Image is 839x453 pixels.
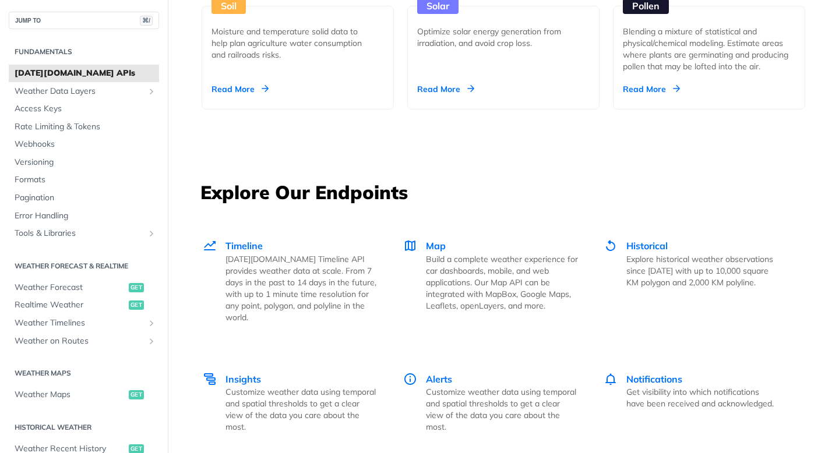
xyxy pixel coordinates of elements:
h2: Fundamentals [9,47,159,57]
div: Read More [417,83,474,95]
p: Explore historical weather observations since [DATE] with up to 10,000 square KM polygon and 2,00... [626,253,778,288]
span: [DATE][DOMAIN_NAME] APIs [15,68,156,79]
a: [DATE][DOMAIN_NAME] APIs [9,65,159,82]
span: Realtime Weather [15,299,126,311]
div: Read More [211,83,269,95]
span: Tools & Libraries [15,228,144,239]
p: [DATE][DOMAIN_NAME] Timeline API provides weather data at scale. From 7 days in the past to 14 da... [225,253,378,323]
span: Notifications [626,373,682,385]
span: Pagination [15,192,156,204]
a: Rate Limiting & Tokens [9,118,159,136]
img: Notifications [604,372,618,386]
button: Show subpages for Tools & Libraries [147,229,156,238]
span: get [129,390,144,399]
h2: Weather Maps [9,368,159,378]
a: Weather on RoutesShow subpages for Weather on Routes [9,332,159,350]
span: Timeline [225,240,263,252]
span: Weather Maps [15,389,126,401]
p: Customize weather data using temporal and spatial thresholds to get a clear view of the data you ... [426,386,578,433]
a: Tools & LibrariesShow subpages for Tools & Libraries [9,225,159,242]
span: Error Handling [15,210,156,222]
span: Insights [225,373,261,385]
img: Historical [604,239,618,253]
a: Weather TimelinesShow subpages for Weather Timelines [9,314,159,332]
span: Map [426,240,446,252]
h2: Historical Weather [9,422,159,433]
span: Versioning [15,157,156,168]
div: Optimize solar energy generation from irradiation, and avoid crop loss. [417,26,580,49]
a: Versioning [9,154,159,171]
p: Customize weather data using temporal and spatial thresholds to get a clear view of the data you ... [225,386,378,433]
p: Build a complete weather experience for car dashboards, mobile, and web applications. Our Map API... [426,253,578,312]
h3: Explore Our Endpoints [200,179,806,205]
p: Get visibility into which notifications have been received and acknowledged. [626,386,778,409]
span: Webhooks [15,139,156,150]
span: Alerts [426,373,452,385]
a: Timeline Timeline [DATE][DOMAIN_NAME] Timeline API provides weather data at scale. From 7 days in... [202,214,390,348]
a: Map Map Build a complete weather experience for car dashboards, mobile, and web applications. Our... [390,214,591,348]
a: Historical Historical Explore historical weather observations since [DATE] with up to 10,000 squa... [591,214,791,348]
span: Weather Forecast [15,282,126,293]
span: Weather Timelines [15,317,144,329]
span: Rate Limiting & Tokens [15,121,156,133]
div: Moisture and temperature solid data to help plan agriculture water consumption and railroads risks. [211,26,375,61]
button: Show subpages for Weather Data Layers [147,87,156,96]
span: get [129,283,144,292]
button: Show subpages for Weather on Routes [147,337,156,346]
a: Access Keys [9,100,159,118]
div: Read More [623,83,680,95]
span: Weather Data Layers [15,86,144,97]
a: Weather Forecastget [9,279,159,296]
img: Insights [203,372,217,386]
span: ⌘/ [140,16,153,26]
button: JUMP TO⌘/ [9,12,159,29]
span: Historical [626,240,668,252]
div: Blending a mixture of statistical and physical/chemical modeling. Estimate areas where plants are... [623,26,795,72]
a: Formats [9,171,159,189]
span: get [129,300,144,310]
img: Timeline [203,239,217,253]
a: Error Handling [9,207,159,225]
a: Weather Data LayersShow subpages for Weather Data Layers [9,83,159,100]
img: Map [403,239,417,253]
img: Alerts [403,372,417,386]
span: Formats [15,174,156,186]
a: Weather Mapsget [9,386,159,404]
span: Weather on Routes [15,335,144,347]
h2: Weather Forecast & realtime [9,261,159,271]
a: Realtime Weatherget [9,296,159,314]
span: Access Keys [15,103,156,115]
a: Pagination [9,189,159,207]
a: Webhooks [9,136,159,153]
button: Show subpages for Weather Timelines [147,318,156,328]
